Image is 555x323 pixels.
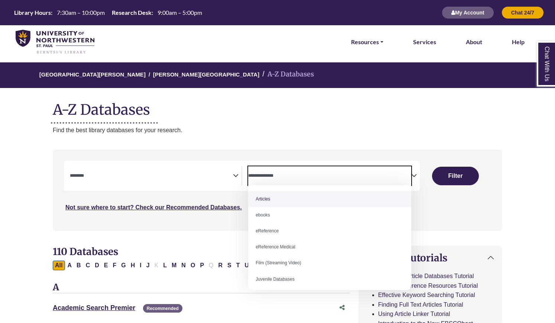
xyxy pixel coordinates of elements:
a: Help [512,37,525,47]
button: My Account [442,6,494,19]
h1: A-Z Databases [53,95,502,118]
a: Academic Search Premier [53,304,135,311]
button: Filter Results J [144,261,152,270]
a: About [466,37,482,47]
a: Hours Today [11,9,205,17]
li: Film (Streaming Video) [248,255,411,271]
span: 9:00am – 5:00pm [158,9,202,16]
th: Research Desk: [109,9,153,16]
a: Services [413,37,436,47]
span: 7:30am – 10:00pm [57,9,105,16]
button: Chat 24/7 [502,6,544,19]
button: Filter Results L [161,261,169,270]
button: Filter Results T [234,261,242,270]
button: Filter Results N [179,261,188,270]
button: Filter Results G [119,261,128,270]
button: Filter Results F [110,261,119,270]
button: All [53,261,65,270]
a: Using Article Linker Tutorial [378,311,450,317]
a: Finding Reference Resources Tutorial [378,283,478,289]
a: [GEOGRAPHIC_DATA][PERSON_NAME] [39,70,146,78]
h3: A [53,282,350,293]
button: Filter Results C [84,261,92,270]
button: Share this database [335,301,350,315]
a: Not sure where to start? Check our Recommended Databases. [65,204,242,211]
button: Filter Results O [188,261,197,270]
a: Searching Article Databases Tutorial [378,273,474,279]
table: Hours Today [11,9,205,16]
li: Articles [248,191,411,207]
a: Effective Keyword Searching Tutorial [378,292,475,298]
span: 110 Databases [53,245,118,258]
li: eReference Medical [248,239,411,255]
a: My Account [442,9,494,16]
button: Filter Results E [102,261,110,270]
button: Helpful Tutorials [359,246,502,270]
button: Filter Results U [243,261,251,270]
li: A-Z Databases [259,69,314,80]
button: Filter Results S [225,261,234,270]
a: Resources [351,37,383,47]
div: Alpha-list to filter by first letter of database name [53,262,305,268]
button: Filter Results P [198,261,206,270]
span: Recommended [143,304,182,313]
img: library_home [16,30,94,55]
th: Library Hours: [11,9,53,16]
button: Filter Results R [216,261,225,270]
button: Filter Results D [92,261,101,270]
button: Filter Results B [74,261,83,270]
nav: breadcrumb [53,62,502,88]
textarea: Search [70,173,233,179]
button: Filter Results A [65,261,74,270]
button: Submit for Search Results [432,167,479,185]
p: Find the best library databases for your research. [53,125,502,135]
a: Chat 24/7 [502,9,544,16]
li: eReference [248,223,411,239]
button: Filter Results M [169,261,179,270]
li: Juvenile Databases [248,271,411,287]
nav: Search filters [53,150,502,231]
button: Filter Results I [137,261,143,270]
a: [PERSON_NAME][GEOGRAPHIC_DATA] [153,70,259,78]
a: Finding Full Text Articles Tutorial [378,301,463,308]
button: Filter Results H [129,261,137,270]
textarea: Search [248,173,411,179]
li: ebooks [248,207,411,223]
